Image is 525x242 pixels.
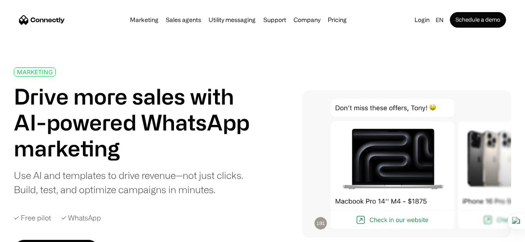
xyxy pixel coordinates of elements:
div: ✓ WhatsApp [61,214,101,222]
a: Login [412,14,432,26]
a: Utility messaging [206,16,258,23]
a: Schedule a demo [450,12,506,28]
div: Use AI and templates to drive revenue—not just clicks. Build, test, and optimize campaigns in min... [14,168,259,197]
div: Company [294,14,320,26]
div: Company [291,14,323,26]
ul: Language list [17,227,52,239]
div: en [436,14,443,26]
div: ✓ Free pilot [14,214,51,222]
a: Sales agents [163,16,204,23]
div: en [432,14,450,26]
aside: Language selected: English [9,226,52,239]
a: Marketing [127,16,161,23]
a: Pricing [325,16,349,23]
a: Support [261,16,289,23]
div: MARKETING [17,69,53,75]
a: home [19,13,65,26]
h1: Drive more sales with AI-powered WhatsApp marketing [14,83,259,161]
